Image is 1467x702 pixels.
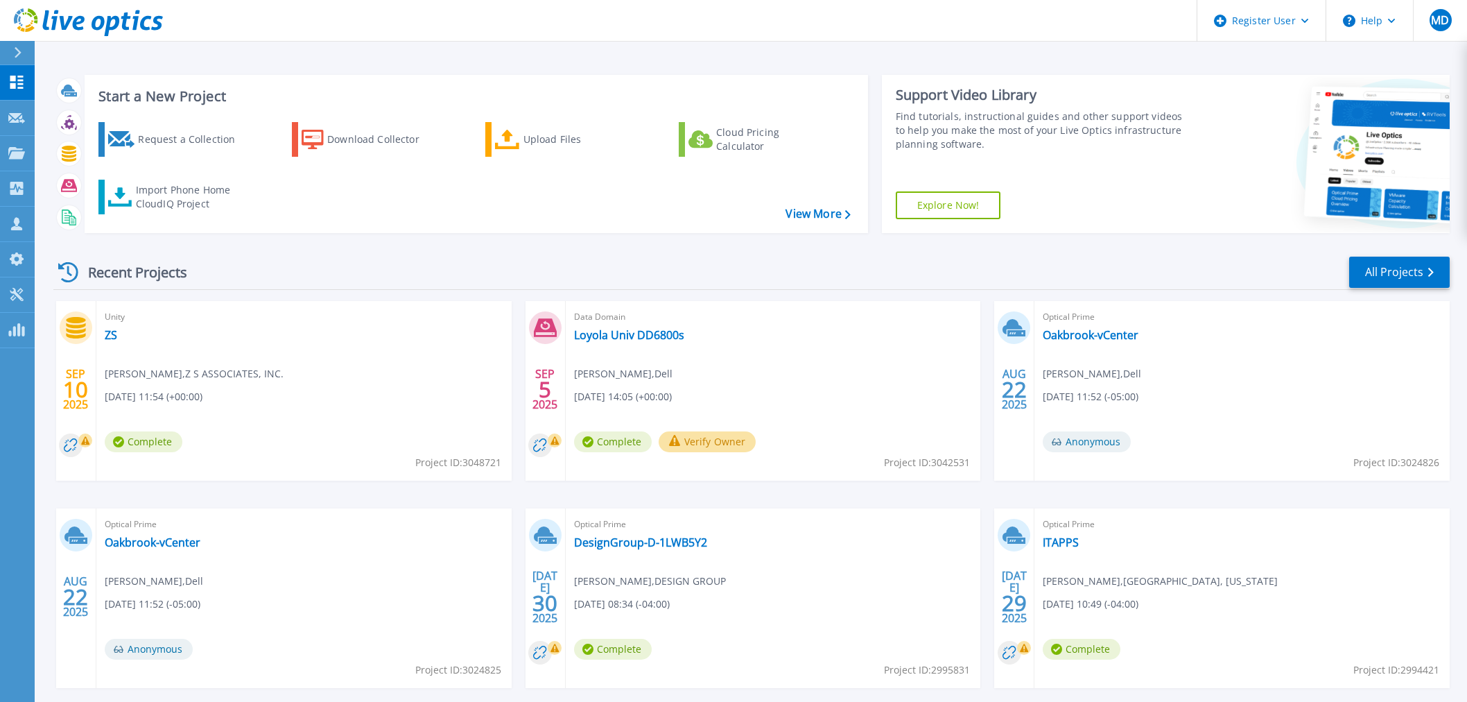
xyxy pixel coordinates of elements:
span: [DATE] 08:34 (-04:00) [574,597,670,612]
div: AUG 2025 [1001,364,1027,415]
button: Verify Owner [659,431,756,452]
span: Project ID: 2995831 [884,662,970,678]
span: Complete [574,639,652,660]
div: Find tutorials, instructional guides and other support videos to help you make the most of your L... [896,110,1187,151]
div: Upload Files [523,126,634,153]
span: Optical Prime [1043,517,1441,532]
div: AUG 2025 [62,572,89,622]
span: [PERSON_NAME] , Dell [574,366,672,382]
span: [PERSON_NAME] , DESIGN GROUP [574,574,726,589]
span: 22 [1002,384,1027,395]
a: ITAPPS [1043,536,1079,549]
a: Oakbrook-vCenter [105,536,200,549]
span: Complete [574,431,652,452]
span: [DATE] 11:52 (-05:00) [105,597,200,612]
a: View More [785,207,850,221]
span: Optical Prime [574,517,973,532]
a: Download Collector [292,122,446,157]
span: Project ID: 3024826 [1353,455,1439,470]
a: ZS [105,328,117,342]
a: All Projects [1349,257,1450,288]
a: Upload Files [485,122,640,157]
div: Cloud Pricing Calculator [716,126,827,153]
span: [PERSON_NAME] , Dell [105,574,203,589]
span: Optical Prime [1043,309,1441,325]
span: [DATE] 11:52 (-05:00) [1043,389,1138,404]
span: Project ID: 3048721 [415,455,501,470]
a: Oakbrook-vCenter [1043,328,1138,342]
span: Project ID: 3024825 [415,662,501,678]
span: [DATE] 14:05 (+00:00) [574,389,672,404]
span: [PERSON_NAME] , Dell [1043,366,1141,382]
div: SEP 2025 [62,364,89,415]
span: Complete [105,431,182,452]
div: Import Phone Home CloudIQ Project [136,183,244,211]
div: [DATE] 2025 [1001,572,1027,622]
a: Cloud Pricing Calculator [679,122,833,157]
div: Recent Projects [53,255,206,289]
span: Unity [105,309,503,325]
a: Explore Now! [896,191,1001,219]
span: Project ID: 2994421 [1353,662,1439,678]
span: [PERSON_NAME] , [GEOGRAPHIC_DATA], [US_STATE] [1043,574,1278,589]
div: Request a Collection [138,126,249,153]
span: Complete [1043,639,1120,660]
span: [DATE] 10:49 (-04:00) [1043,597,1138,612]
span: Anonymous [1043,431,1131,452]
a: DesignGroup-D-1LWB5Y2 [574,536,707,549]
a: Loyola Univ DD6800s [574,328,684,342]
h3: Start a New Project [98,89,850,104]
span: MD [1431,15,1449,26]
span: Project ID: 3042531 [884,455,970,470]
span: Data Domain [574,309,973,325]
a: Request a Collection [98,122,253,157]
span: Anonymous [105,639,193,660]
div: Download Collector [327,126,438,153]
div: [DATE] 2025 [532,572,558,622]
div: Support Video Library [896,86,1187,104]
span: [DATE] 11:54 (+00:00) [105,389,202,404]
div: SEP 2025 [532,364,558,415]
span: 5 [539,384,551,395]
span: 29 [1002,597,1027,609]
span: 30 [532,597,557,609]
span: 22 [63,591,88,603]
span: 10 [63,384,88,395]
span: [PERSON_NAME] , Z S ASSOCIATES, INC. [105,366,284,382]
span: Optical Prime [105,517,503,532]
